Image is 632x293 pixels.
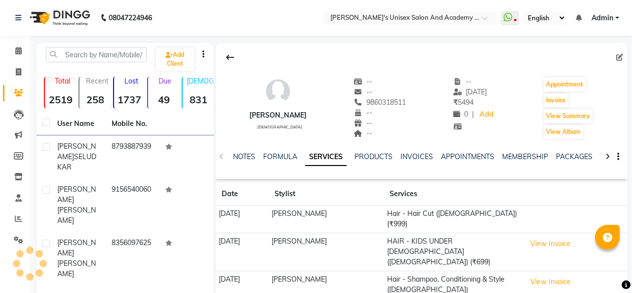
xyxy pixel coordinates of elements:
span: [PERSON_NAME] [57,259,96,278]
td: Hair - Hair Cut ([DEMOGRAPHIC_DATA]) (₹999) [384,206,522,233]
th: Mobile No. [106,113,160,135]
button: View Invoice [526,236,575,251]
span: [DEMOGRAPHIC_DATA] [257,125,302,129]
a: MEMBERSHIP [502,152,548,161]
div: [PERSON_NAME] [249,110,307,121]
strong: 258 [79,93,111,106]
button: View Album [544,125,583,139]
td: [DATE] [216,206,269,233]
span: 5494 [453,98,474,107]
input: Search by Name/Mobile/Email/Code [46,47,147,62]
span: [PERSON_NAME] [57,206,96,225]
span: -- [354,87,373,96]
a: FORMULA [263,152,297,161]
td: [PERSON_NAME] [269,206,384,233]
span: -- [354,119,373,127]
p: Recent [83,77,111,85]
img: logo [25,4,93,32]
a: SERVICES [305,148,347,166]
a: APPOINTMENTS [441,152,494,161]
img: avatar [263,77,293,106]
span: -- [354,108,373,117]
td: 8793887939 [106,135,160,178]
button: View Summary [544,109,592,123]
span: Admin [592,13,613,23]
td: HAIR - KIDS UNDER [DEMOGRAPHIC_DATA] ([DEMOGRAPHIC_DATA]) (₹699) [384,233,522,271]
strong: 1737 [114,93,146,106]
button: Invoice [544,93,568,107]
a: INVOICES [400,152,433,161]
td: [PERSON_NAME] [269,233,384,271]
a: PACKAGES [556,152,592,161]
a: PRODUCTS [355,152,393,161]
th: User Name [51,113,106,135]
span: [PERSON_NAME] [57,142,96,161]
span: [PERSON_NAME] [57,185,96,204]
a: Add [478,108,495,122]
strong: 831 [183,93,214,106]
span: 9860318511 [354,98,406,107]
strong: 2519 [45,93,77,106]
td: 8356097625 [106,232,160,285]
a: NOTES [233,152,255,161]
div: Back to Client [220,48,240,67]
a: Add Client [156,48,194,71]
span: | [472,109,474,120]
th: Stylist [269,183,384,206]
span: -- [354,77,373,86]
strong: 49 [148,93,180,106]
span: ₹ [453,98,458,107]
p: [DEMOGRAPHIC_DATA] [187,77,214,85]
span: [PERSON_NAME] [57,238,96,257]
th: Date [216,183,269,206]
span: SELUDKAR [57,152,96,171]
p: Lost [118,77,146,85]
button: Appointment [544,78,586,91]
button: View Invoice [526,274,575,290]
span: -- [453,77,472,86]
span: 0 [453,110,468,119]
td: [DATE] [216,233,269,271]
span: -- [354,129,373,138]
span: [DATE] [453,87,487,96]
th: Services [384,183,522,206]
td: 9156540060 [106,178,160,232]
p: Due [150,77,180,85]
b: 08047224946 [109,4,152,32]
p: Total [49,77,77,85]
